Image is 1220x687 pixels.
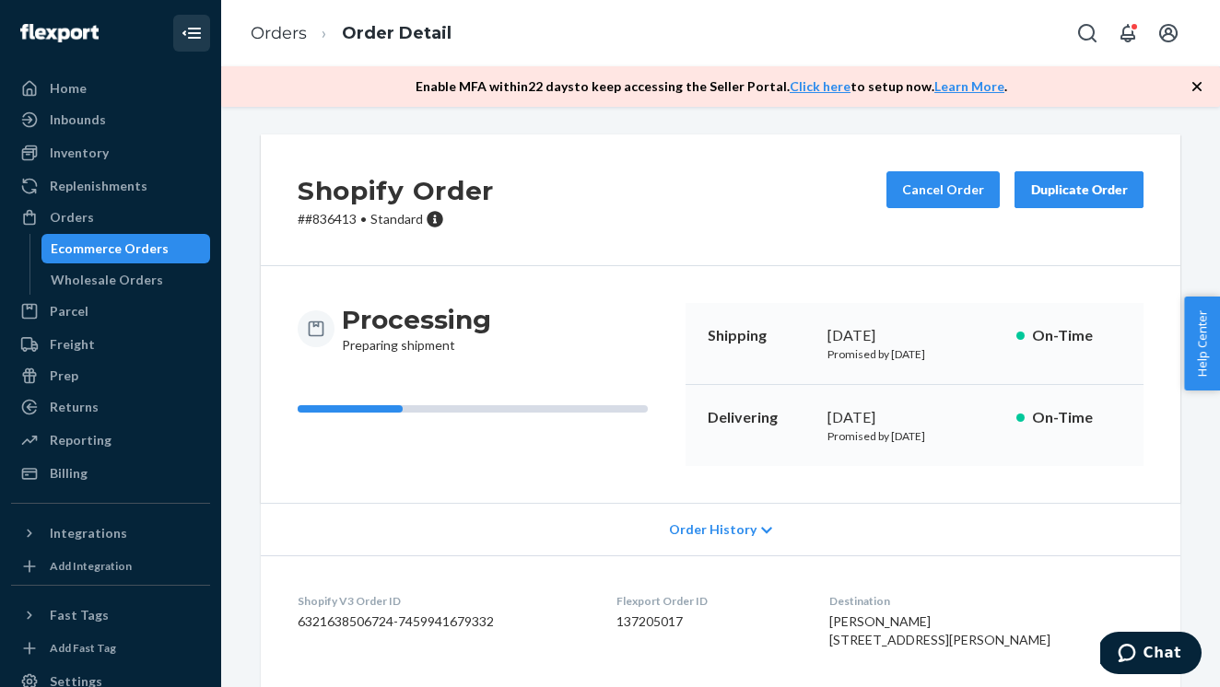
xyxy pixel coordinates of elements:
[370,211,423,227] span: Standard
[616,593,801,609] dt: Flexport Order ID
[11,600,210,630] button: Fast Tags
[669,520,757,539] span: Order History
[50,464,88,483] div: Billing
[11,203,210,232] a: Orders
[50,640,116,656] div: Add Fast Tag
[41,234,211,263] a: Ecommerce Orders
[298,171,494,210] h2: Shopify Order
[11,425,210,455] a: Reporting
[11,297,210,326] a: Parcel
[173,15,210,52] button: Close Navigation
[20,24,99,42] img: Flexport logo
[50,524,127,542] div: Integrations
[50,606,109,624] div: Fast Tags
[50,79,87,98] div: Home
[11,105,210,134] a: Inbounds
[11,171,210,201] a: Replenishments
[298,593,587,609] dt: Shopify V3 Order ID
[251,23,307,43] a: Orders
[50,431,111,449] div: Reporting
[50,398,99,416] div: Returns
[1150,15,1187,52] button: Open account menu
[11,392,210,422] a: Returns
[11,138,210,168] a: Inventory
[342,303,491,336] h3: Processing
[11,555,210,577] a: Add Integration
[790,78,850,94] a: Click here
[827,428,1002,444] p: Promised by [DATE]
[11,459,210,488] a: Billing
[886,171,1000,208] button: Cancel Order
[934,78,1004,94] a: Learn More
[51,271,163,289] div: Wholesale Orders
[11,637,210,659] a: Add Fast Tag
[1015,171,1144,208] button: Duplicate Order
[616,612,801,631] dd: 137205017
[360,211,367,227] span: •
[708,325,813,346] p: Shipping
[50,111,106,129] div: Inbounds
[1032,325,1121,346] p: On-Time
[50,177,147,195] div: Replenishments
[11,361,210,390] a: Prep
[1184,297,1220,390] button: Help Center
[11,330,210,359] a: Freight
[50,558,132,574] div: Add Integration
[827,407,1002,428] div: [DATE]
[1030,180,1128,199] div: Duplicate Order
[50,335,95,354] div: Freight
[1100,632,1202,678] iframe: Opens a widget where you can chat to one of our agents
[11,74,210,103] a: Home
[1109,15,1146,52] button: Open notifications
[829,593,1144,609] dt: Destination
[50,302,88,320] div: Parcel
[342,303,491,355] div: Preparing shipment
[298,612,587,631] dd: 6321638506724-7459941679332
[298,210,494,228] p: # #836413
[1032,407,1121,428] p: On-Time
[50,367,78,385] div: Prep
[708,407,813,428] p: Delivering
[50,144,109,162] div: Inventory
[51,239,169,258] div: Ecommerce Orders
[827,346,1002,362] p: Promised by [DATE]
[829,613,1050,647] span: [PERSON_NAME] [STREET_ADDRESS][PERSON_NAME]
[416,77,1007,96] p: Enable MFA within 22 days to keep accessing the Seller Portal. to setup now. .
[11,518,210,548] button: Integrations
[50,208,94,227] div: Orders
[41,265,211,295] a: Wholesale Orders
[342,23,452,43] a: Order Detail
[1069,15,1106,52] button: Open Search Box
[827,325,1002,346] div: [DATE]
[236,6,466,61] ol: breadcrumbs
